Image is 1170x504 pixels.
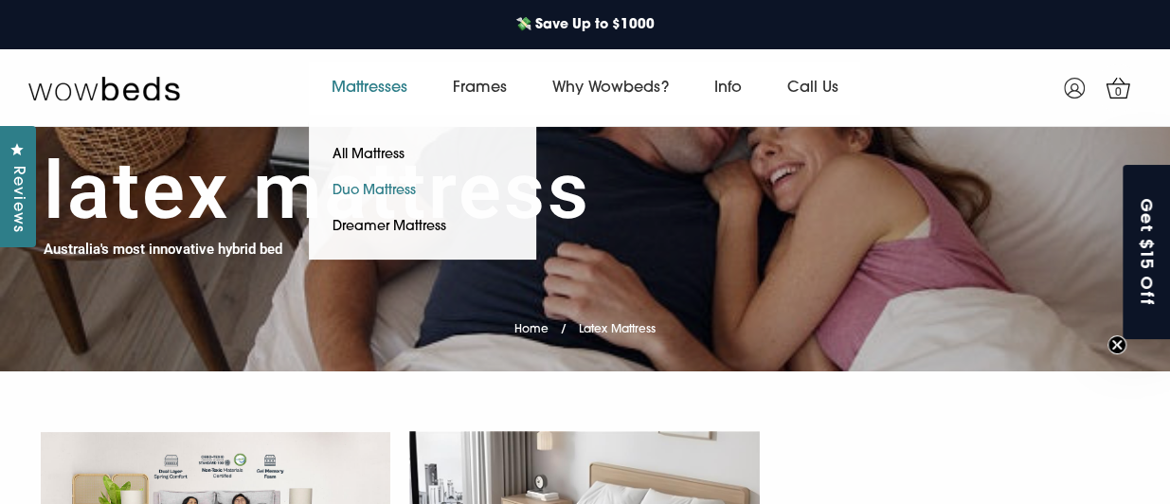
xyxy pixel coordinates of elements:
h4: Australia's most innovative hybrid bed [44,239,282,261]
span: Reviews [5,166,29,233]
span: Get $15 Off [1136,198,1160,307]
a: Duo Mattress [309,173,440,209]
div: Get $15 OffClose teaser [1123,165,1170,339]
span: Latex Mattress [579,324,656,335]
h1: Latex Mattress [44,144,591,239]
a: Dreamer Mattress [309,209,470,245]
a: 0 [1094,64,1142,112]
a: All Mattress [309,137,428,173]
nav: breadcrumbs [514,298,656,347]
img: Wow Beds Logo [28,75,180,101]
a: 💸 Save Up to $1000 [506,6,664,45]
a: Frames [430,62,530,115]
button: Close teaser [1107,335,1126,354]
a: Why Wowbeds? [530,62,691,115]
a: Home [514,324,549,335]
span: / [561,324,567,335]
a: Call Us [764,62,860,115]
a: Mattresses [309,62,430,115]
a: Info [691,62,764,115]
span: 0 [1108,83,1127,102]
